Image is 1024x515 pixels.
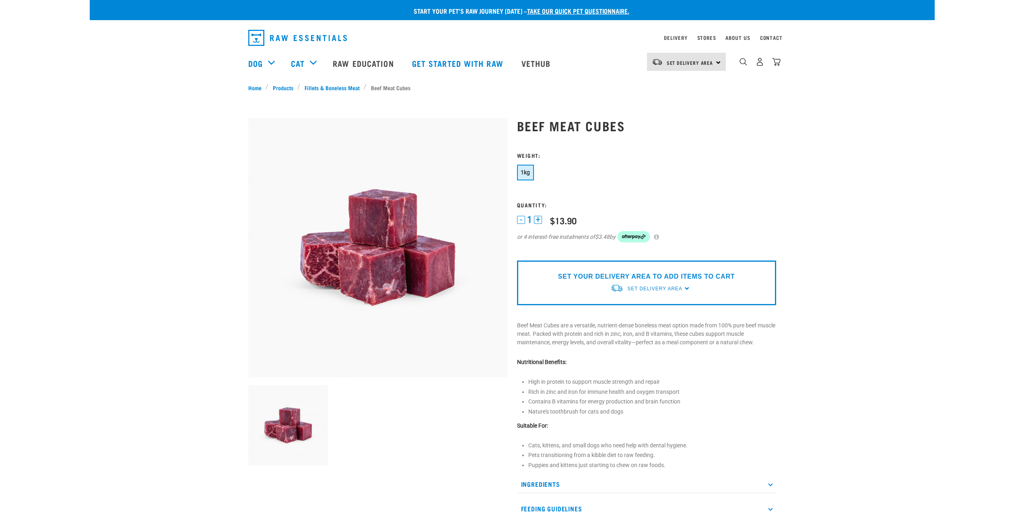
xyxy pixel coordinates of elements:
[325,47,404,79] a: Raw Education
[528,378,776,386] p: High in protein to support muscle strength and repair
[521,169,530,176] span: 1kg
[527,9,629,12] a: take our quick pet questionnaire.
[740,58,747,66] img: home-icon-1@2x.png
[667,61,713,64] span: Set Delivery Area
[248,83,266,92] a: Home
[697,36,716,39] a: Stores
[300,83,364,92] a: Fillets & Boneless Meat
[291,57,305,69] a: Cat
[517,321,776,347] p: Beef Meat Cubes are a versatile, nutrient-dense boneless meat option made from 100% pure beef mus...
[248,57,263,69] a: Dog
[517,475,776,493] p: Ingredients
[558,272,735,281] p: SET YOUR DELIVERY AREA TO ADD ITEMS TO CART
[517,422,548,429] strong: Suitable For:
[652,58,663,66] img: van-moving.png
[528,388,776,396] p: Rich in zinc and iron for immune health and oxygen transport
[528,407,776,416] p: Nature's toothbrush for cats and dogs
[404,47,513,79] a: Get started with Raw
[528,451,776,459] li: Pets transitioning from a kibble diet to raw feeding.
[528,441,776,450] li: Cats, kittens, and small dogs who need help with dental hygiene.
[534,216,542,224] button: +
[248,30,347,46] img: Raw Essentials Logo
[725,36,750,39] a: About Us
[517,152,776,158] h3: Weight:
[517,202,776,208] h3: Quantity:
[242,27,783,49] nav: dropdown navigation
[248,385,328,465] img: Beef Meat Cubes 1669
[517,165,534,180] button: 1kg
[248,83,776,92] nav: breadcrumbs
[627,286,682,292] span: Set Delivery Area
[610,284,623,292] img: van-moving.png
[756,58,764,66] img: user.png
[517,359,567,365] strong: Nutritional Benefits:
[248,118,507,377] img: Beef Meat Cubes 1669
[90,47,935,79] nav: dropdown navigation
[517,231,776,242] div: or 4 interest-free instalments of by
[618,231,650,242] img: Afterpay
[550,215,577,225] div: $13.90
[527,215,532,224] span: 1
[760,36,783,39] a: Contact
[268,83,297,92] a: Products
[96,6,941,16] p: Start your pet’s raw journey [DATE] –
[513,47,561,79] a: Vethub
[528,397,776,406] p: Contains B vitamins for energy production and brain function
[772,58,781,66] img: home-icon@2x.png
[595,233,610,241] span: $3.48
[664,36,687,39] a: Delivery
[528,461,776,469] li: Puppies and kittens just starting to chew on raw foods.
[517,118,776,133] h1: Beef Meat Cubes
[517,216,525,224] button: -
